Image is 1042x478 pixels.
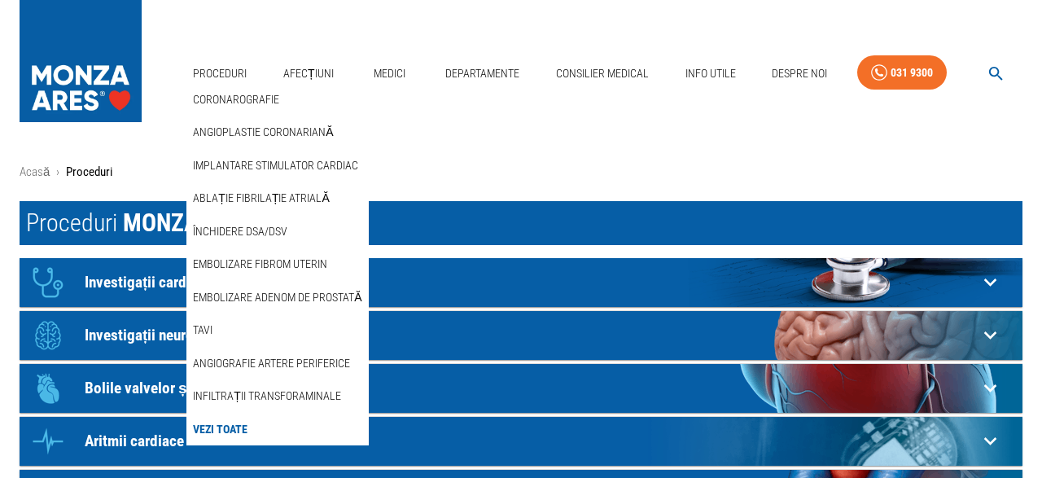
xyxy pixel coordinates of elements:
a: Implantare stimulator cardiac [190,152,361,179]
a: 031 9300 [857,55,947,90]
a: Departamente [439,57,526,90]
a: Închidere DSA/DSV [190,218,291,245]
div: Embolizare adenom de prostată [186,281,368,314]
li: › [56,163,59,182]
a: Embolizare fibrom uterin [190,251,331,278]
a: Embolizare adenom de prostată [190,284,365,311]
div: Ablație fibrilație atrială [186,182,368,215]
p: Aritmii cardiace [85,432,978,449]
div: Implantare stimulator cardiac [186,149,368,182]
div: IconAritmii cardiace [20,417,1022,466]
a: Acasă [20,164,50,179]
a: Info Utile [679,57,742,90]
div: Închidere DSA/DSV [186,215,368,248]
div: Angiografie artere periferice [186,347,368,380]
p: Proceduri [66,163,112,182]
div: IconBolile valvelor și ale vaselor inimii [20,364,1022,413]
div: Icon [24,417,72,466]
a: Vezi Toate [190,416,251,443]
div: Icon [24,364,72,413]
div: Embolizare fibrom uterin [186,248,368,281]
p: Investigații cardiologie [85,274,978,291]
a: Despre Noi [765,57,834,90]
div: Icon [24,311,72,360]
a: TAVI [190,317,216,344]
div: IconInvestigații neurologie [20,311,1022,360]
div: 031 9300 [891,63,933,83]
a: Angioplastie coronariană [190,119,336,146]
nav: secondary mailbox folders [186,83,368,446]
a: Afecțiuni [277,57,340,90]
a: Ablație fibrilație atrială [190,185,332,212]
a: Angiografie artere periferice [190,350,353,377]
a: Consilier Medical [549,57,655,90]
div: TAVI [186,314,368,347]
div: IconInvestigații cardiologie [20,258,1022,307]
div: Infiltrații transforaminale [186,379,368,413]
a: Medici [363,57,415,90]
a: Proceduri [186,57,253,90]
nav: breadcrumb [20,163,1022,182]
a: Coronarografie [190,86,282,113]
div: Coronarografie [186,83,368,116]
p: Bolile valvelor și ale vaselor inimii [85,379,978,397]
a: Infiltrații transforaminale [190,383,344,410]
span: MONZA ARES [123,208,258,237]
div: Vezi Toate [186,413,368,446]
h1: Proceduri [20,201,1022,245]
div: Icon [24,258,72,307]
p: Investigații neurologie [85,327,978,344]
div: Angioplastie coronariană [186,116,368,149]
